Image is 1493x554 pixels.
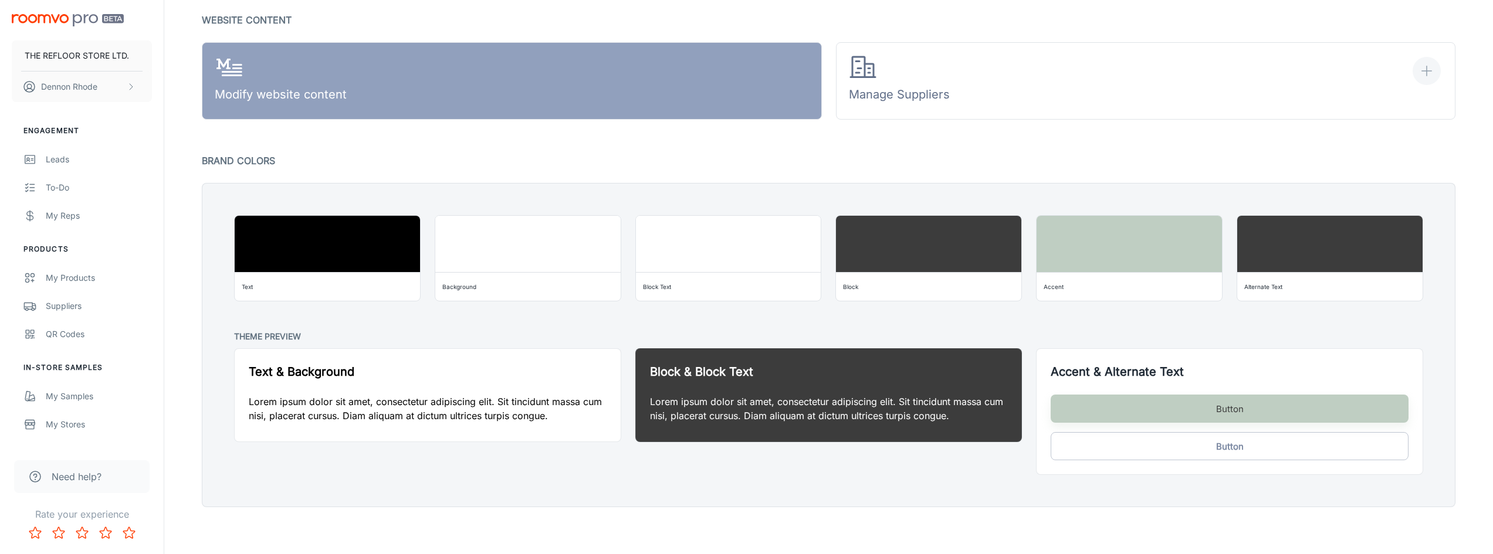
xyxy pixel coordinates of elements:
div: Leads [46,153,152,166]
div: Modify website content [215,53,347,108]
p: Dennon Rhode [41,80,97,93]
div: QR Codes [46,328,152,341]
img: Roomvo PRO Beta [12,14,124,26]
a: Modify website content [202,42,822,120]
button: THE REFLOOR STORE LTD. [12,40,152,71]
div: Accent [1044,281,1064,293]
button: Manage Suppliers [836,42,1456,120]
p: Lorem ipsum dolor sit amet, consectetur adipiscing elit. Sit tincidunt massa cum nisi, placerat c... [249,395,607,423]
h5: Block & Block Text [650,363,1008,380]
div: My Samples [46,390,152,403]
p: Rate your experience [9,507,154,521]
div: My Reps [46,209,152,222]
button: Rate 2 star [47,521,70,545]
button: Button [1051,395,1409,423]
div: Alternate Text [1244,281,1282,293]
button: Rate 3 star [70,521,94,545]
div: Manage Suppliers [849,53,950,108]
div: Block Text [643,281,671,293]
p: Theme Preview [234,329,1423,344]
button: Rate 4 star [94,521,117,545]
button: Dennon Rhode [12,72,152,102]
button: Button [1051,432,1409,460]
h5: Accent & Alternate Text [1051,363,1409,380]
h5: Text & Background [249,363,607,380]
div: Block [843,281,858,293]
div: Suppliers [46,300,152,312]
p: Lorem ipsum dolor sit amet, consectetur adipiscing elit. Sit tincidunt massa cum nisi, placerat c... [650,395,1008,423]
p: THE REFLOOR STORE LTD. [25,49,129,62]
p: Brand Colors [202,152,1455,169]
div: My Products [46,271,152,284]
span: Need help? [52,470,101,484]
p: Website Content [202,12,1455,28]
div: Text [242,281,253,293]
button: Rate 5 star [117,521,141,545]
div: To-do [46,181,152,194]
div: Background [442,281,476,293]
div: My Stores [46,418,152,431]
button: Rate 1 star [23,521,47,545]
